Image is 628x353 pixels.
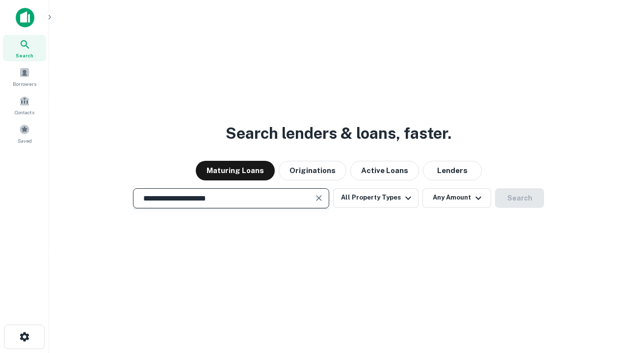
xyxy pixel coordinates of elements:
[423,161,482,180] button: Lenders
[333,188,419,208] button: All Property Types
[3,92,46,118] a: Contacts
[279,161,346,180] button: Originations
[196,161,275,180] button: Maturing Loans
[579,275,628,322] iframe: Chat Widget
[16,8,34,27] img: capitalize-icon.png
[422,188,491,208] button: Any Amount
[3,63,46,90] a: Borrowers
[15,108,34,116] span: Contacts
[18,137,32,145] span: Saved
[3,35,46,61] a: Search
[226,122,451,145] h3: Search lenders & loans, faster.
[16,51,33,59] span: Search
[3,120,46,147] a: Saved
[350,161,419,180] button: Active Loans
[13,80,36,88] span: Borrowers
[312,191,326,205] button: Clear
